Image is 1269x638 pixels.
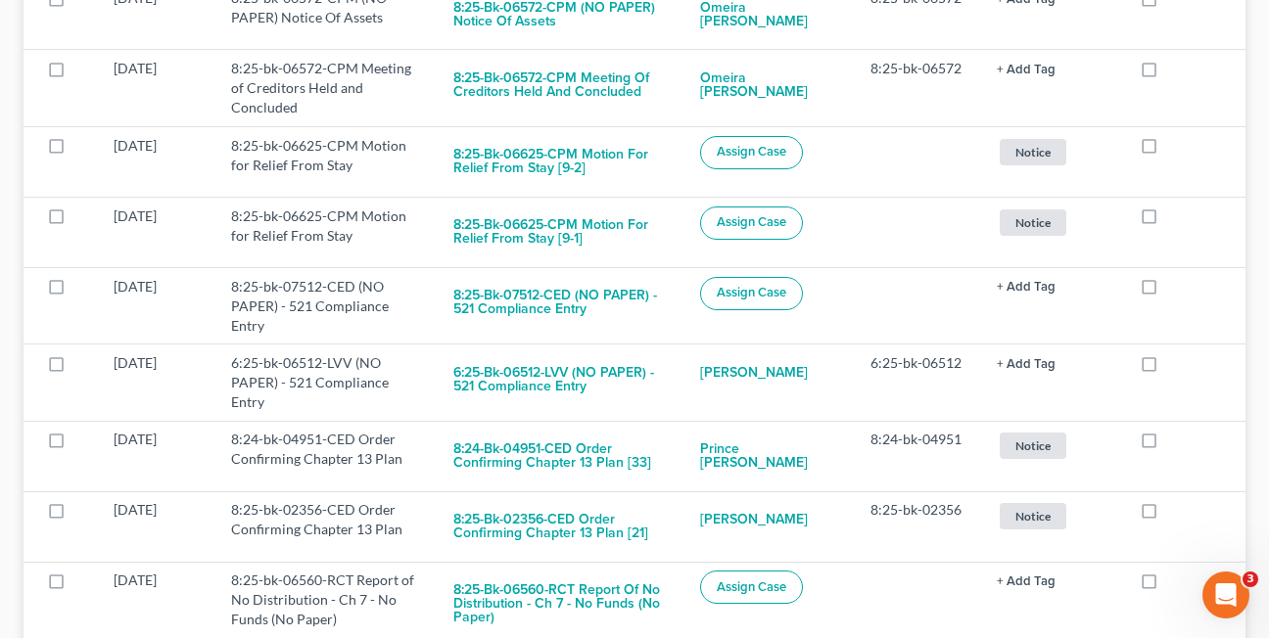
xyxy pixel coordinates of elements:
[700,570,803,604] button: Assign Case
[215,344,438,421] td: 6:25-bk-06512-LVV (NO PAPER) - 521 Compliance Entry
[700,500,808,539] a: [PERSON_NAME]
[717,214,786,230] span: Assign Case
[700,59,839,112] a: Omeira [PERSON_NAME]
[215,197,438,267] td: 8:25-bk-06625-CPM Motion for Relief From Stay
[1000,503,1066,529] span: Notice
[215,421,438,491] td: 8:24-bk-04951-CED Order Confirming Chapter 13 Plan
[997,575,1056,588] button: + Add Tag
[1000,139,1066,165] span: Notice
[453,59,669,112] button: 8:25-bk-06572-CPM Meeting of Creditors Held and Concluded
[997,500,1108,532] a: Notice
[215,50,438,126] td: 8:25-bk-06572-CPM Meeting of Creditors Held and Concluded
[717,144,786,159] span: Assign Case
[700,277,803,310] button: Assign Case
[997,358,1056,371] button: + Add Tag
[997,206,1108,239] a: Notice
[453,430,669,482] button: 8:24-bk-04951-CED Order Confirming Chapter 13 Plan [33]
[453,570,669,637] button: 8:25-bk-06560-RCT Report of No Distribution - Ch 7 - No Funds (No Paper)
[98,421,215,491] td: [DATE]
[453,206,669,259] button: 8:25-bk-06625-CPM Motion for Relief From Stay [9-1]
[700,430,839,482] a: Prince [PERSON_NAME]
[453,136,669,189] button: 8:25-bk-06625-CPM Motion for Relief From Stay [9-2]
[855,491,981,562] td: 8:25-bk-02356
[453,500,669,553] button: 8:25-bk-02356-CED Order Confirming Chapter 13 Plan [21]
[997,353,1108,373] a: + Add Tag
[98,126,215,197] td: [DATE]
[215,267,438,343] td: 8:25-bk-07512-CED (NO PAPER) - 521 Compliance Entry
[453,277,669,330] button: 8:25-bk-07512-CED (NO PAPER) - 521 Compliance Entry
[215,126,438,197] td: 8:25-bk-06625-CPM Motion for Relief From Stay
[997,281,1056,294] button: + Add Tag
[997,570,1108,590] a: + Add Tag
[700,136,803,169] button: Assign Case
[997,64,1056,76] button: + Add Tag
[997,136,1108,168] a: Notice
[997,430,1108,462] a: Notice
[700,353,808,392] a: [PERSON_NAME]
[98,491,215,562] td: [DATE]
[98,197,215,267] td: [DATE]
[215,491,438,562] td: 8:25-bk-02356-CED Order Confirming Chapter 13 Plan
[855,421,981,491] td: 8:24-bk-04951
[997,59,1108,78] a: + Add Tag
[98,50,215,126] td: [DATE]
[855,344,981,421] td: 6:25-bk-06512
[855,50,981,126] td: 8:25-bk-06572
[1000,209,1066,236] span: Notice
[1000,433,1066,459] span: Notice
[453,353,669,406] button: 6:25-bk-06512-LVV (NO PAPER) - 521 Compliance Entry
[98,267,215,343] td: [DATE]
[1202,571,1249,618] iframe: Intercom live chat
[98,344,215,421] td: [DATE]
[717,285,786,300] span: Assign Case
[717,579,786,595] span: Assign Case
[1243,571,1258,587] span: 3
[997,277,1108,296] a: + Add Tag
[700,206,803,240] button: Assign Case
